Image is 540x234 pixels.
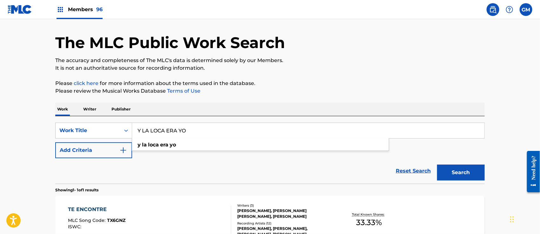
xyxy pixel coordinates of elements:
[237,221,333,226] div: Recording Artists ( 12 )
[57,6,64,13] img: Top Rightsholders
[55,142,132,158] button: Add Criteria
[393,164,434,178] a: Reset Search
[237,203,333,208] div: Writers ( 3 )
[68,206,126,213] div: TE ENCONTRE
[503,3,516,16] div: Help
[356,217,382,228] span: 33.33 %
[96,6,103,12] span: 96
[55,57,485,64] p: The accuracy and completeness of The MLC's data is determined solely by our Members.
[81,103,98,116] p: Writer
[506,6,513,13] img: help
[508,203,540,234] iframe: Chat Widget
[110,103,132,116] p: Publisher
[55,103,70,116] p: Work
[55,87,485,95] p: Please review the Musical Works Database
[352,212,386,217] p: Total Known Shares:
[237,208,333,219] div: [PERSON_NAME], [PERSON_NAME] [PERSON_NAME], [PERSON_NAME]
[160,142,168,148] strong: era
[55,80,485,87] p: Please for more information about the terms used in the database.
[74,80,98,86] a: click here
[142,142,147,148] strong: la
[8,5,32,14] img: MLC Logo
[55,187,98,193] p: Showing 1 - 1 of 1 results
[59,127,117,134] div: Work Title
[166,88,200,94] a: Terms of Use
[138,142,141,148] strong: y
[55,123,485,184] form: Search Form
[68,217,107,223] span: MLC Song Code :
[119,146,127,154] img: 9d2ae6d4665cec9f34b9.svg
[55,33,285,52] h1: The MLC Public Work Search
[437,165,485,181] button: Search
[55,64,485,72] p: It is not an authoritative source for recording information.
[522,146,540,197] iframe: Resource Center
[107,217,126,223] span: TX6GNZ
[170,142,176,148] strong: yo
[68,224,83,230] span: ISWC :
[510,210,514,229] div: Drag
[489,6,497,13] img: search
[68,6,103,13] span: Members
[487,3,499,16] a: Public Search
[520,3,532,16] div: User Menu
[148,142,159,148] strong: loca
